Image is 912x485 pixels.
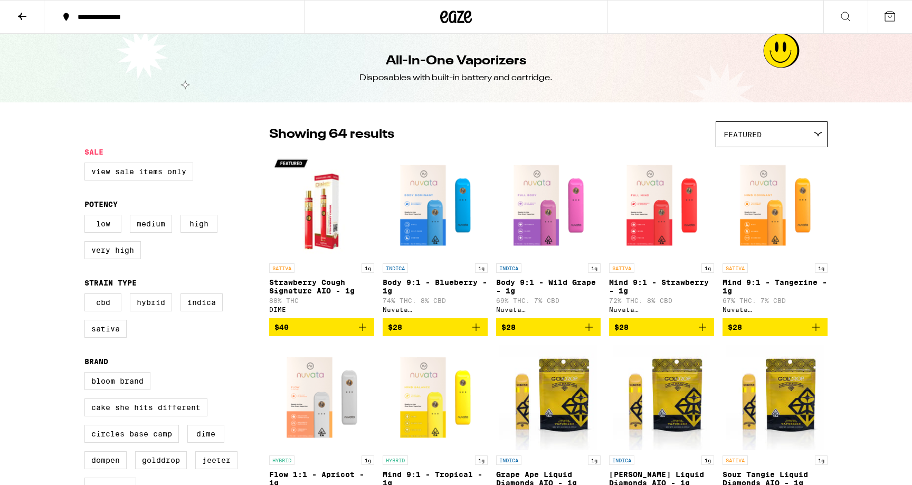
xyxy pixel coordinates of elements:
[475,455,488,465] p: 1g
[187,425,224,443] label: DIME
[723,263,748,273] p: SATIVA
[723,455,748,465] p: SATIVA
[496,263,521,273] p: INDICA
[84,148,103,156] legend: Sale
[609,153,714,258] img: Nuvata (CA) - Mind 9:1 - Strawberry - 1g
[609,278,714,295] p: Mind 9:1 - Strawberry - 1g
[84,200,118,208] legend: Potency
[815,455,828,465] p: 1g
[269,153,374,258] img: DIME - Strawberry Cough Signature AIO - 1g
[609,318,714,336] button: Add to bag
[362,455,374,465] p: 1g
[135,451,187,469] label: GoldDrop
[386,52,526,70] h1: All-In-One Vaporizers
[475,263,488,273] p: 1g
[723,153,828,258] img: Nuvata (CA) - Mind 9:1 - Tangerine - 1g
[383,455,408,465] p: HYBRID
[496,153,601,318] a: Open page for Body 9:1 - Wild Grape - 1g from Nuvata (CA)
[723,318,828,336] button: Add to bag
[609,153,714,318] a: Open page for Mind 9:1 - Strawberry - 1g from Nuvata (CA)
[84,372,150,390] label: Bloom Brand
[609,306,714,313] div: Nuvata ([GEOGRAPHIC_DATA])
[609,297,714,304] p: 72% THC: 8% CBD
[130,293,172,311] label: Hybrid
[723,153,828,318] a: Open page for Mind 9:1 - Tangerine - 1g from Nuvata (CA)
[609,455,634,465] p: INDICA
[815,263,828,273] p: 1g
[383,306,488,313] div: Nuvata ([GEOGRAPHIC_DATA])
[269,318,374,336] button: Add to bag
[269,278,374,295] p: Strawberry Cough Signature AIO - 1g
[359,72,553,84] div: Disposables with built-in battery and cartridge.
[84,425,179,443] label: Circles Base Camp
[614,323,629,331] span: $28
[269,153,374,318] a: Open page for Strawberry Cough Signature AIO - 1g from DIME
[383,153,488,258] img: Nuvata (CA) - Body 9:1 - Blueberry - 1g
[383,318,488,336] button: Add to bag
[84,163,193,180] label: View Sale Items Only
[723,297,828,304] p: 67% THC: 7% CBD
[84,279,137,287] legend: Strain Type
[180,215,217,233] label: High
[723,278,828,295] p: Mind 9:1 - Tangerine - 1g
[701,263,714,273] p: 1g
[84,293,121,311] label: CBD
[496,153,601,258] img: Nuvata (CA) - Body 9:1 - Wild Grape - 1g
[195,451,237,469] label: Jeeter
[362,263,374,273] p: 1g
[588,455,601,465] p: 1g
[84,357,108,366] legend: Brand
[496,306,601,313] div: Nuvata ([GEOGRAPHIC_DATA])
[496,278,601,295] p: Body 9:1 - Wild Grape - 1g
[723,306,828,313] div: Nuvata ([GEOGRAPHIC_DATA])
[728,323,742,331] span: $28
[496,318,601,336] button: Add to bag
[130,215,172,233] label: Medium
[496,297,601,304] p: 69% THC: 7% CBD
[724,130,762,139] span: Featured
[269,297,374,304] p: 88% THC
[269,345,374,450] img: Nuvata (CA) - Flow 1:1 - Apricot - 1g
[383,297,488,304] p: 74% THC: 8% CBD
[269,455,294,465] p: HYBRID
[501,323,516,331] span: $28
[84,320,127,338] label: Sativa
[588,263,601,273] p: 1g
[383,345,488,450] img: Nuvata (CA) - Mind 9:1 - Tropical - 1g
[613,345,710,450] img: GoldDrop - King Louis Liquid Diamonds AIO - 1g
[269,126,394,144] p: Showing 64 results
[701,455,714,465] p: 1g
[383,153,488,318] a: Open page for Body 9:1 - Blueberry - 1g from Nuvata (CA)
[383,263,408,273] p: INDICA
[269,263,294,273] p: SATIVA
[496,455,521,465] p: INDICA
[499,345,597,450] img: GoldDrop - Grape Ape Liquid Diamonds AIO - 1g
[84,241,141,259] label: Very High
[274,323,289,331] span: $40
[609,263,634,273] p: SATIVA
[269,306,374,313] div: DIME
[383,278,488,295] p: Body 9:1 - Blueberry - 1g
[180,293,223,311] label: Indica
[388,323,402,331] span: $28
[84,215,121,233] label: Low
[84,451,127,469] label: Dompen
[726,345,824,450] img: GoldDrop - Sour Tangie Liquid Diamonds AIO - 1g
[84,398,207,416] label: Cake She Hits Different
